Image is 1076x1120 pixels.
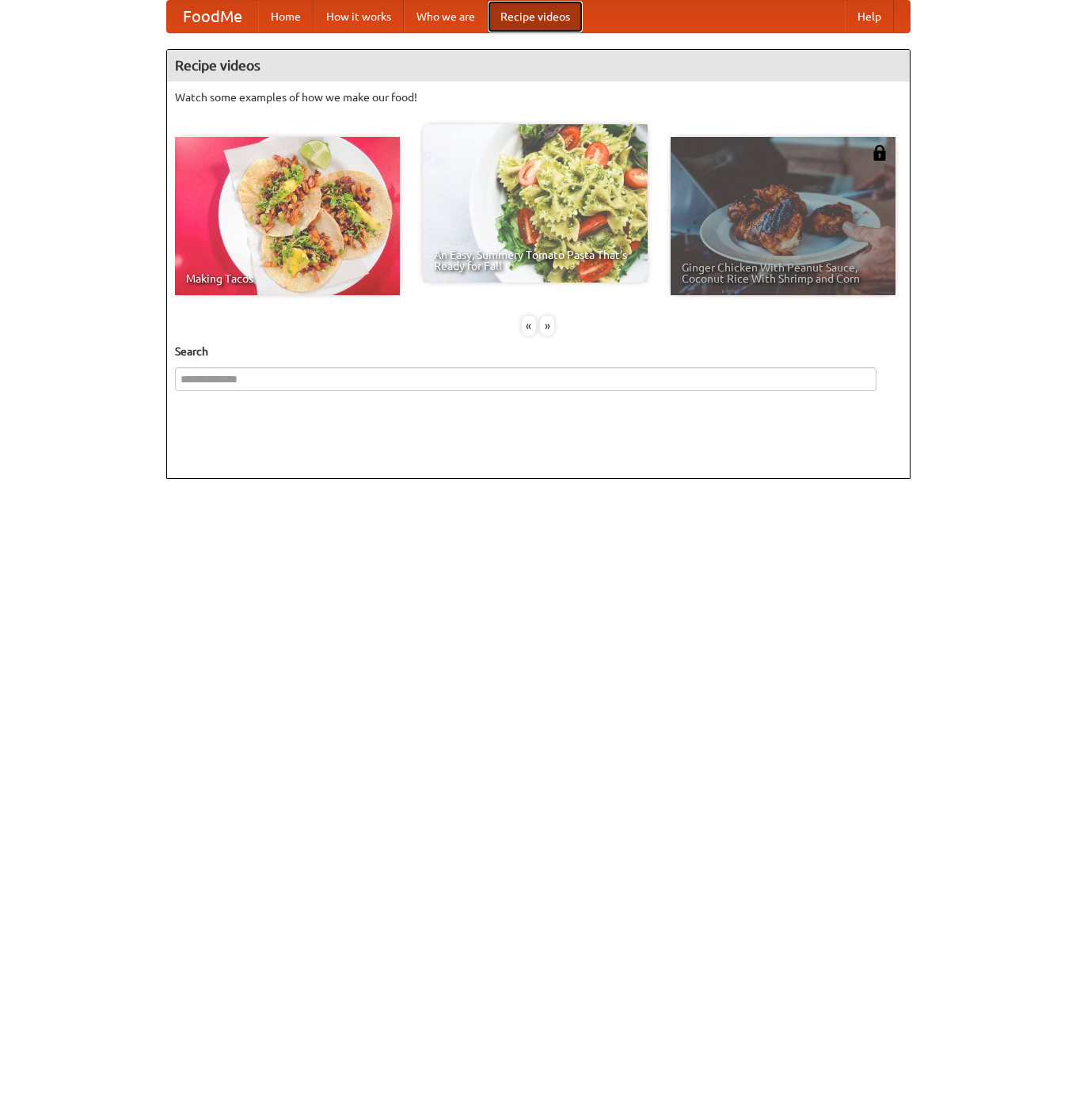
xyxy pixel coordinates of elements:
a: Help [845,1,894,32]
span: Making Tacos [186,273,389,284]
a: Home [258,1,314,32]
div: » [540,316,554,336]
span: An Easy, Summery Tomato Pasta That's Ready for Fall [434,249,637,271]
p: Watch some examples of how we make our food! [175,89,902,105]
a: Making Tacos [175,137,400,295]
img: 483408.png [872,145,888,161]
h4: Recipe videos [167,50,910,82]
a: FoodMe [167,1,258,32]
h5: Search [175,344,902,359]
a: Who we are [404,1,488,32]
a: How it works [314,1,404,32]
div: « [522,316,536,336]
a: Recipe videos [488,1,583,32]
a: An Easy, Summery Tomato Pasta That's Ready for Fall [423,124,648,283]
